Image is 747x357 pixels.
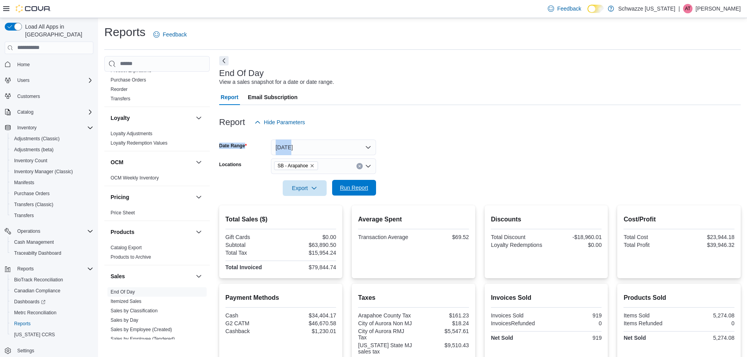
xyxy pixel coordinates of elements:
div: $15,954.24 [282,250,336,256]
a: Canadian Compliance [11,286,64,295]
p: [PERSON_NAME] [696,4,741,13]
button: Sales [111,272,193,280]
div: OCM [104,173,210,186]
div: G2 CATM [225,320,279,326]
button: Catalog [2,107,96,118]
h3: Pricing [111,193,129,201]
div: City of Aurora Non MJ [358,320,412,326]
span: Feedback [557,5,581,13]
div: Transaction Average [358,234,412,240]
button: OCM [194,158,204,167]
a: Purchase Orders [111,77,146,83]
h2: Invoices Sold [491,293,602,303]
span: [US_STATE] CCRS [14,332,55,338]
h3: OCM [111,158,124,166]
h2: Products Sold [623,293,734,303]
span: Report [221,89,238,105]
span: Reports [14,264,93,274]
h3: Report [219,118,245,127]
span: Settings [14,346,93,355]
div: Total Cost [623,234,677,240]
span: Cash Management [14,239,54,245]
span: Traceabilty Dashboard [14,250,61,256]
div: $0.00 [548,242,602,248]
a: Manifests [11,178,37,187]
div: 0 [681,320,734,326]
div: Items Sold [623,312,677,319]
button: Loyalty [194,113,204,123]
a: Metrc Reconciliation [11,308,60,317]
button: Export [283,180,327,196]
span: Inventory [14,123,93,132]
a: Transfers [111,96,130,101]
a: Purchase Orders [11,189,53,198]
span: Reports [17,266,34,272]
span: AT [685,4,691,13]
h2: Taxes [358,293,469,303]
div: $39,946.32 [681,242,734,248]
button: Canadian Compliance [8,285,96,296]
a: Adjustments (beta) [11,145,57,154]
div: $46,670.58 [282,320,336,326]
span: Canadian Compliance [14,288,60,294]
span: Export [287,180,322,196]
label: Locations [219,161,242,168]
button: Pricing [111,193,193,201]
button: Purchase Orders [8,188,96,199]
a: Catalog Export [111,245,142,250]
button: Manifests [8,177,96,188]
button: Reports [2,263,96,274]
span: Loyalty Redemption Values [111,140,167,146]
span: Operations [17,228,40,234]
span: Transfers (Classic) [11,200,93,209]
div: $161.23 [415,312,469,319]
button: Customers [2,91,96,102]
a: Sales by Day [111,317,138,323]
a: Customers [14,92,43,101]
button: Sales [194,272,204,281]
a: Inventory Count [11,156,51,165]
h3: End Of Day [219,69,264,78]
input: Dark Mode [587,5,604,13]
div: Total Discount [491,234,545,240]
button: Remove SB - Arapahoe from selection in this group [310,163,314,168]
button: Inventory Count [8,155,96,166]
span: Transfers [14,212,34,219]
a: Transfers [11,211,37,220]
div: -$18,960.01 [548,234,602,240]
span: Catalog Export [111,245,142,251]
div: Pricing [104,208,210,221]
span: Inventory Count [14,158,47,164]
button: Users [2,75,96,86]
span: Metrc Reconciliation [11,308,93,317]
span: Load All Apps in [GEOGRAPHIC_DATA] [22,23,93,38]
span: Dashboards [14,299,45,305]
div: $69.52 [415,234,469,240]
span: Transfers [111,96,130,102]
h3: Products [111,228,134,236]
span: Sales by Classification [111,308,158,314]
button: Inventory [14,123,40,132]
span: Purchase Orders [14,190,50,197]
span: Home [17,62,30,68]
span: Cash Management [11,237,93,247]
strong: Net Sold [491,335,513,341]
span: Catalog [14,107,93,117]
button: Transfers [8,210,96,221]
h3: Loyalty [111,114,130,122]
div: $5,547.61 [415,328,469,334]
span: Loyalty Adjustments [111,130,153,137]
label: Date Range [219,143,247,149]
span: Price Sheet [111,210,135,216]
div: $0.00 [282,234,336,240]
span: Inventory [17,125,36,131]
span: Reorder [111,86,127,92]
span: Dashboards [11,297,93,306]
div: Total Profit [623,242,677,248]
span: Transfers (Classic) [14,201,53,208]
span: Operations [14,227,93,236]
button: Adjustments (beta) [8,144,96,155]
span: Transfers [11,211,93,220]
button: Home [2,59,96,70]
